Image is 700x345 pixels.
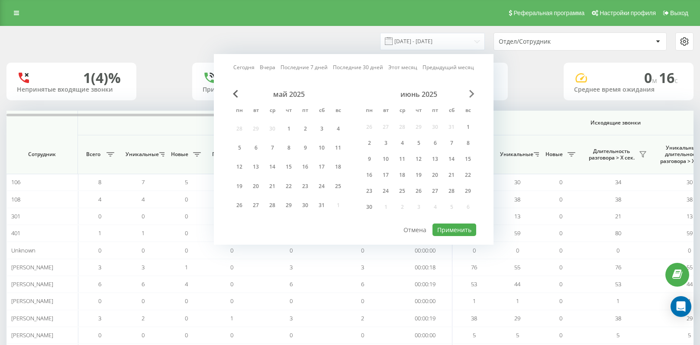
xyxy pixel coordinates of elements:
[300,161,311,172] div: 16
[281,121,297,137] div: чт 1 мая 2025 г.
[687,263,693,271] span: 55
[559,314,562,322] span: 0
[462,169,474,181] div: 22
[230,331,233,339] span: 0
[644,68,659,87] span: 0
[185,331,188,339] span: 0
[231,178,248,194] div: пн 19 мая 2025 г.
[410,137,427,150] div: чт 5 июня 2025 г.
[264,159,281,175] div: ср 14 мая 2025 г.
[413,185,424,197] div: 26
[361,280,364,288] span: 6
[514,280,520,288] span: 44
[185,314,188,322] span: 0
[559,263,562,271] span: 0
[396,105,409,118] abbr: среда
[290,280,293,288] span: 6
[98,331,101,339] span: 0
[250,181,261,192] div: 20
[443,153,460,166] div: сб 14 июня 2025 г.
[674,76,678,85] span: c
[248,159,264,175] div: вт 13 мая 2025 г.
[11,178,20,186] span: 106
[427,169,443,182] div: пт 20 июня 2025 г.
[267,161,278,172] div: 14
[283,142,294,153] div: 8
[185,263,188,271] span: 1
[514,263,520,271] span: 55
[616,297,619,305] span: 1
[249,105,262,118] abbr: вторник
[500,151,531,158] span: Уникальные
[432,224,476,236] button: Применить
[230,280,233,288] span: 0
[687,229,693,237] span: 59
[364,169,375,181] div: 16
[185,280,188,288] span: 4
[462,185,474,197] div: 29
[559,246,562,254] span: 0
[297,198,313,214] div: пт 30 мая 2025 г.
[380,137,391,149] div: 3
[364,137,375,149] div: 2
[281,140,297,156] div: чт 8 мая 2025 г.
[615,212,621,220] span: 21
[250,142,261,153] div: 6
[397,185,408,197] div: 25
[361,246,364,254] span: 0
[231,198,248,214] div: пн 26 мая 2025 г.
[82,151,104,158] span: Всего
[231,140,248,156] div: пн 5 мая 2025 г.
[185,212,188,220] span: 0
[427,153,443,166] div: пт 13 июня 2025 г.
[460,169,476,182] div: вс 22 июня 2025 г.
[11,297,53,305] span: [PERSON_NAME]
[100,119,429,126] span: Входящие звонки
[142,178,145,186] span: 7
[282,105,295,118] abbr: четверг
[297,159,313,175] div: пт 16 мая 2025 г.
[332,142,344,153] div: 11
[397,153,408,165] div: 11
[616,331,619,339] span: 5
[380,153,391,165] div: 10
[330,159,346,175] div: вс 18 мая 2025 г.
[398,242,452,259] td: 00:00:00
[394,153,410,166] div: ср 11 июня 2025 г.
[398,293,452,310] td: 00:00:00
[394,169,410,182] div: ср 18 июня 2025 г.
[471,263,477,271] span: 76
[670,10,688,16] span: Выход
[473,246,476,254] span: 0
[264,198,281,214] div: ср 28 мая 2025 г.
[330,178,346,194] div: вс 25 мая 2025 г.
[267,142,278,153] div: 7
[429,137,441,149] div: 6
[423,63,474,71] a: Предыдущий месяц
[11,246,35,254] span: Unknown
[142,263,145,271] span: 3
[516,331,519,339] span: 5
[283,181,294,192] div: 22
[231,90,346,99] div: май 2025
[290,263,293,271] span: 3
[394,137,410,150] div: ср 4 июня 2025 г.
[462,121,474,133] div: 1
[516,297,519,305] span: 1
[98,280,101,288] span: 6
[230,246,233,254] span: 0
[300,200,311,211] div: 30
[98,229,101,237] span: 1
[543,151,565,158] span: Новые
[499,38,602,45] div: Отдел/Сотрудник
[300,123,311,134] div: 2
[330,121,346,137] div: вс 4 мая 2025 г.
[361,153,377,166] div: пн 9 июня 2025 г.
[615,195,621,203] span: 38
[316,181,327,192] div: 24
[364,185,375,197] div: 23
[652,76,659,85] span: м
[427,137,443,150] div: пт 6 июня 2025 г.
[462,153,474,165] div: 15
[260,63,275,71] a: Вчера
